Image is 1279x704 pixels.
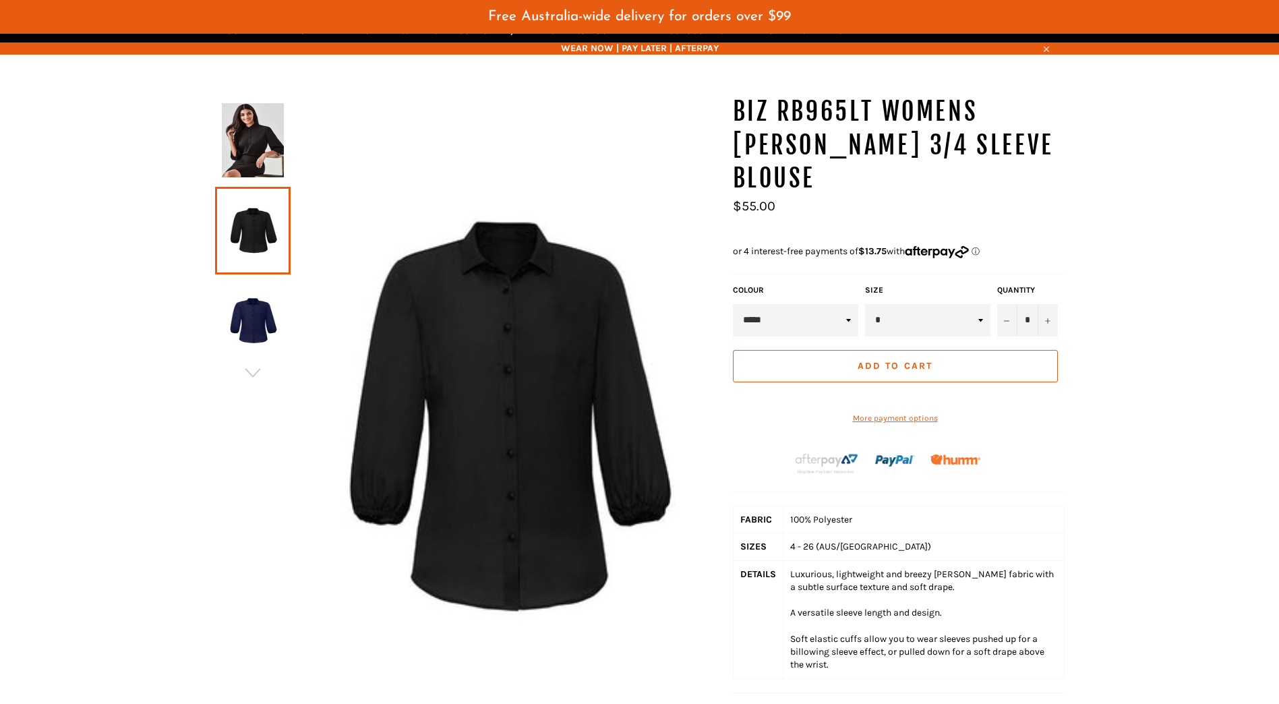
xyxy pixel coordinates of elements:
div: Luxurious, lightweight and breezy [PERSON_NAME] fabric with a subtle surface texture and soft drape. [790,568,1057,594]
span: $55.00 [733,198,775,214]
button: Increase item quantity by one [1038,304,1058,336]
th: DETAILS [733,560,783,678]
img: Humm_core_logo_RGB-01_300x60px_small_195d8312-4386-4de7-b182-0ef9b6303a37.png [930,454,980,465]
span: Free Australia-wide delivery for orders over $99 [488,9,791,24]
h1: BIZ RB965LT Womens [PERSON_NAME] 3/4 Sleeve Blouse [733,95,1065,196]
label: Size [865,285,990,296]
div: 100% Polyester [790,513,1057,526]
img: paypal.png [875,441,915,481]
div: 4 - 26 (AUS/[GEOGRAPHIC_DATA]) [790,540,1057,553]
th: FABRIC [733,506,783,533]
label: COLOUR [733,285,858,296]
div: Soft elastic cuffs allow you to wear sleeves pushed up for a billowing sleeve effect, or pulled d... [790,633,1057,672]
img: BIZ RB965LT Womens Lucy 3/4 Sleeve Blouse - Workin' Gear [222,284,284,358]
span: Add to Cart [858,360,932,372]
span: WEAR NOW | PAY LATER | AFTERPAY [215,42,1065,55]
button: Reduce item quantity by one [997,304,1017,336]
button: Add to Cart [733,350,1058,382]
img: Afterpay-Logo-on-dark-bg_large.png [794,452,860,475]
label: Quantity [997,285,1058,296]
a: More payment options [733,413,1058,424]
div: A versatile sleeve length and design. [790,606,1057,619]
img: BIZ RB965LT Womens Lucy 3/4 Sleeve Blouse - Workin' Gear [222,103,284,177]
th: SIZES [733,533,783,560]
